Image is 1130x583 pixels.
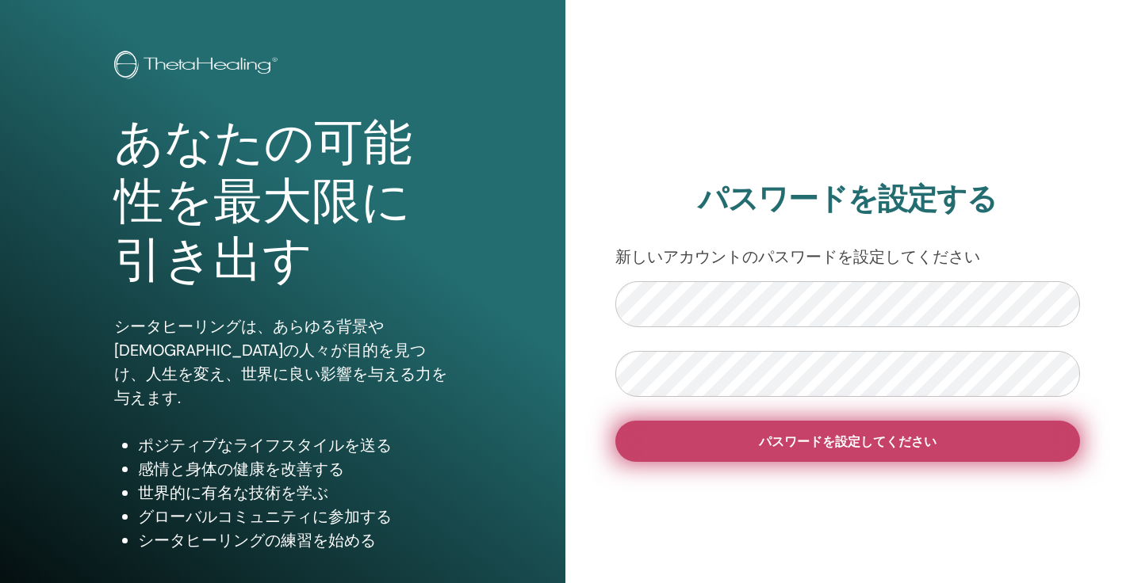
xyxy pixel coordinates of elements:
[759,433,937,450] span: パスワードを設定してください
[615,245,1081,269] p: 新しいアカウントのパスワードを設定してください
[138,433,451,457] li: ポジティブなライフスタイルを送る
[138,481,451,505] li: 世界的に有名な技術を学ぶ
[114,114,451,291] h1: あなたの可能性を最大限に引き出す
[114,314,451,410] p: シータヒーリングは、あらゆる背景や[DEMOGRAPHIC_DATA]の人々が目的を見つけ、人生を変え、世界に良い影響を与える力を与えます.
[615,421,1081,462] button: パスワードを設定してください
[138,457,451,481] li: 感情と身体の健康を改善する
[138,528,451,552] li: シータヒーリングの練習を始める
[138,505,451,528] li: グローバルコミュニティに参加する
[615,181,1081,218] h2: パスワードを設定する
